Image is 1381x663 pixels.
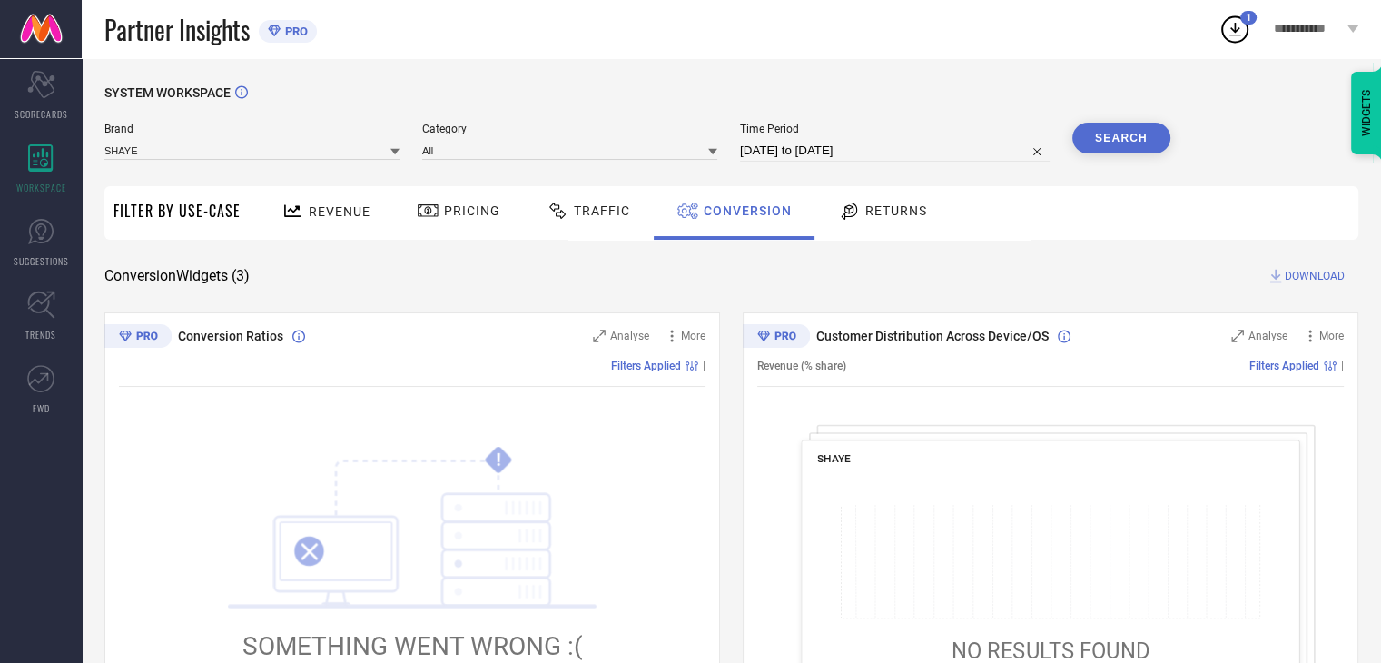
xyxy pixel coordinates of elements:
[1285,267,1345,285] span: DOWNLOAD
[740,140,1050,162] input: Select time period
[816,329,1049,343] span: Customer Distribution Across Device/OS
[817,452,851,465] span: SHAYE
[703,360,705,372] span: |
[1319,330,1344,342] span: More
[33,401,50,415] span: FWD
[444,203,500,218] span: Pricing
[422,123,717,135] span: Category
[757,360,846,372] span: Revenue (% share)
[611,360,681,372] span: Filters Applied
[1249,360,1319,372] span: Filters Applied
[1341,360,1344,372] span: |
[740,123,1050,135] span: Time Period
[281,25,308,38] span: PRO
[16,181,66,194] span: WORKSPACE
[15,107,68,121] span: SCORECARDS
[14,254,69,268] span: SUGGESTIONS
[1218,13,1251,45] div: Open download list
[104,123,400,135] span: Brand
[178,329,283,343] span: Conversion Ratios
[610,330,649,342] span: Analyse
[681,330,705,342] span: More
[574,203,630,218] span: Traffic
[593,330,606,342] svg: Zoom
[104,85,231,100] span: SYSTEM WORKSPACE
[113,200,241,222] span: Filter By Use-Case
[1072,123,1170,153] button: Search
[1246,12,1251,24] span: 1
[1231,330,1244,342] svg: Zoom
[104,267,250,285] span: Conversion Widgets ( 3 )
[865,203,927,218] span: Returns
[104,324,172,351] div: Premium
[1248,330,1287,342] span: Analyse
[104,11,250,48] span: Partner Insights
[497,450,501,470] tspan: !
[743,324,810,351] div: Premium
[309,204,370,219] span: Revenue
[25,328,56,341] span: TRENDS
[704,203,792,218] span: Conversion
[242,631,583,661] span: SOMETHING WENT WRONG :(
